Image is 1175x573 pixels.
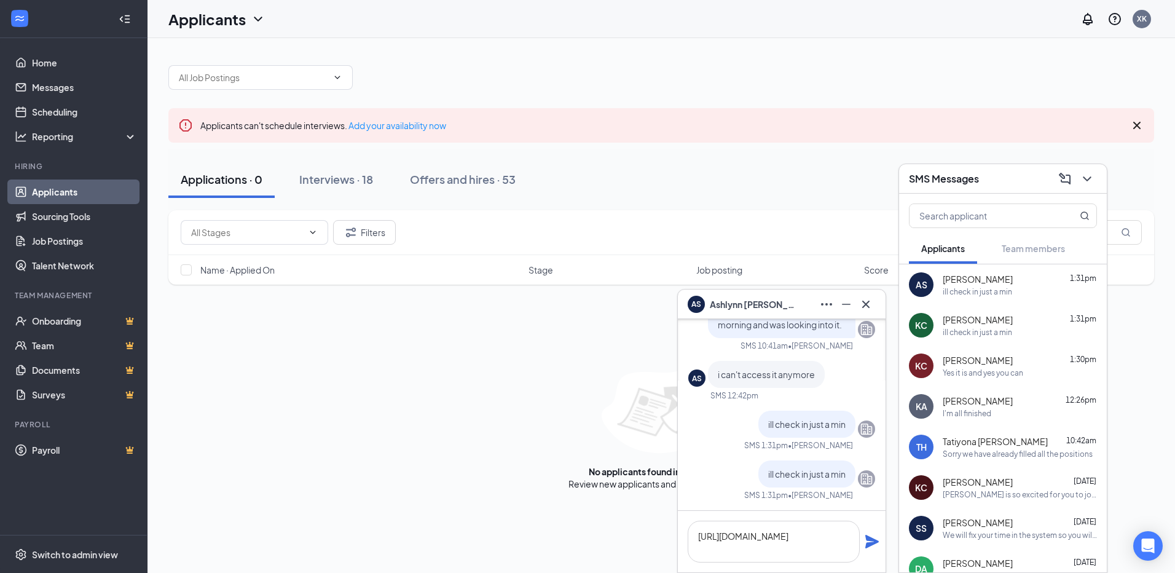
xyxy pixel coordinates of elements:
button: Minimize [836,294,856,314]
div: Team Management [15,290,135,301]
div: No applicants found in applications [589,465,734,478]
span: Applicants [921,243,965,254]
svg: Cross [1130,118,1144,133]
span: Score [864,264,889,276]
svg: Settings [15,548,27,561]
div: AS [692,373,702,384]
button: ComposeMessage [1055,169,1075,189]
a: TeamCrown [32,333,137,358]
span: i can't access it anymore [718,369,815,380]
svg: MagnifyingGlass [1121,227,1131,237]
span: [DATE] [1074,517,1096,526]
span: [PERSON_NAME] [943,557,1013,569]
div: Open Intercom Messenger [1133,531,1163,561]
input: All Stages [191,226,303,239]
svg: Collapse [119,13,131,25]
svg: ComposeMessage [1058,172,1072,186]
span: [PERSON_NAME] [943,354,1013,366]
button: Cross [856,294,876,314]
span: [DATE] [1074,558,1096,567]
div: TH [916,441,927,453]
svg: QuestionInfo [1107,12,1122,26]
button: Filter Filters [333,220,396,245]
svg: Plane [865,534,879,549]
svg: Cross [859,297,873,312]
span: ill check in just a min [768,468,846,480]
textarea: [URL][DOMAIN_NAME] [688,521,860,563]
h3: SMS Messages [909,172,979,186]
span: 1:31pm [1070,274,1096,283]
div: ill check in just a min [943,327,1012,338]
span: ill check in just a min [768,419,846,430]
svg: Filter [344,225,358,240]
a: DocumentsCrown [32,358,137,382]
span: • [PERSON_NAME] [788,440,853,451]
a: Add your availability now [348,120,446,131]
span: Team members [1002,243,1065,254]
svg: Analysis [15,130,27,143]
svg: Error [178,118,193,133]
span: 12:26pm [1066,395,1096,405]
button: ChevronDown [1077,169,1097,189]
svg: MagnifyingGlass [1080,211,1090,221]
div: KC [915,319,927,331]
div: We will fix your time in the system so you will still get paid! [943,530,1097,540]
span: Stage [529,264,553,276]
span: Job posting [696,264,742,276]
div: SMS 10:41am [741,341,788,351]
div: KC [915,360,927,372]
svg: ChevronDown [251,12,265,26]
a: Home [32,50,137,75]
div: Payroll [15,419,135,430]
div: Reporting [32,130,138,143]
h1: Applicants [168,9,246,30]
span: 1:31pm [1070,314,1096,323]
div: Review new applicants and manage next steps [568,478,754,490]
svg: Ellipses [819,297,834,312]
span: [PERSON_NAME] [943,273,1013,285]
a: Applicants [32,180,137,204]
svg: Notifications [1080,12,1095,26]
a: Sourcing Tools [32,204,137,229]
span: [PERSON_NAME] [943,314,1013,326]
div: KC [915,481,927,494]
a: Messages [32,75,137,100]
div: [PERSON_NAME] is so excited for you to join our team! Do you know anyone else who might be intere... [943,489,1097,500]
a: Job Postings [32,229,137,253]
svg: ChevronDown [332,73,342,82]
div: AS [916,279,927,291]
svg: ChevronDown [308,227,318,237]
svg: Minimize [839,297,854,312]
a: PayrollCrown [32,438,137,462]
div: Interviews · 18 [299,172,373,187]
span: Applicants can't schedule interviews. [200,120,446,131]
span: Name · Applied On [200,264,275,276]
div: SMS 12:42pm [710,390,758,401]
svg: ChevronDown [1080,172,1094,186]
div: SS [916,522,927,534]
span: [PERSON_NAME] [943,395,1013,407]
span: Tatiyona [PERSON_NAME] [943,435,1048,448]
div: Offers and hires · 53 [410,172,516,187]
svg: WorkstreamLogo [14,12,26,25]
span: [PERSON_NAME] [943,476,1013,488]
svg: Company [859,422,874,437]
button: Ellipses [817,294,836,314]
div: SMS 1:31pm [744,490,788,500]
svg: Company [859,472,874,486]
span: [DATE] [1074,476,1096,486]
a: Talent Network [32,253,137,278]
a: SurveysCrown [32,382,137,407]
div: SMS 1:31pm [744,440,788,451]
svg: Company [859,322,874,337]
div: XK [1137,14,1147,24]
span: 10:42am [1066,436,1096,445]
div: ill check in just a min [943,286,1012,297]
div: Hiring [15,161,135,172]
div: I'm all finished [943,408,991,419]
span: Ashlynn [PERSON_NAME] [710,298,796,311]
input: Search applicant [910,204,1055,227]
span: • [PERSON_NAME] [788,341,853,351]
div: Switch to admin view [32,548,118,561]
